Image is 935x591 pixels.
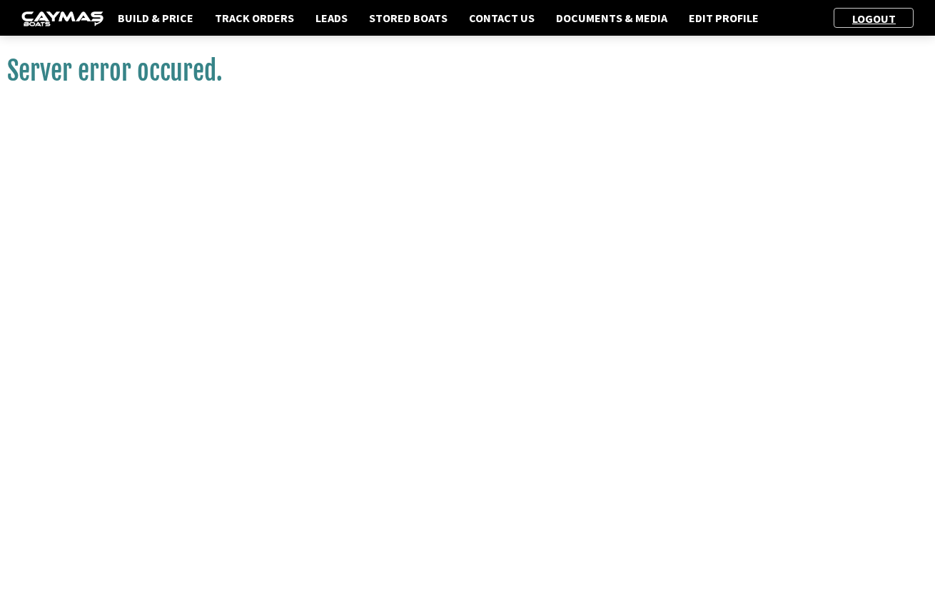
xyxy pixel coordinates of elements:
a: Logout [845,11,903,26]
a: Contact Us [462,9,542,27]
a: Edit Profile [682,9,766,27]
h1: Server error occured. [7,55,928,87]
a: Build & Price [111,9,201,27]
a: Stored Boats [362,9,455,27]
a: Documents & Media [549,9,674,27]
a: Track Orders [208,9,301,27]
img: caymas-dealer-connect-2ed40d3bc7270c1d8d7ffb4b79bf05adc795679939227970def78ec6f6c03838.gif [21,11,103,26]
a: Leads [308,9,355,27]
